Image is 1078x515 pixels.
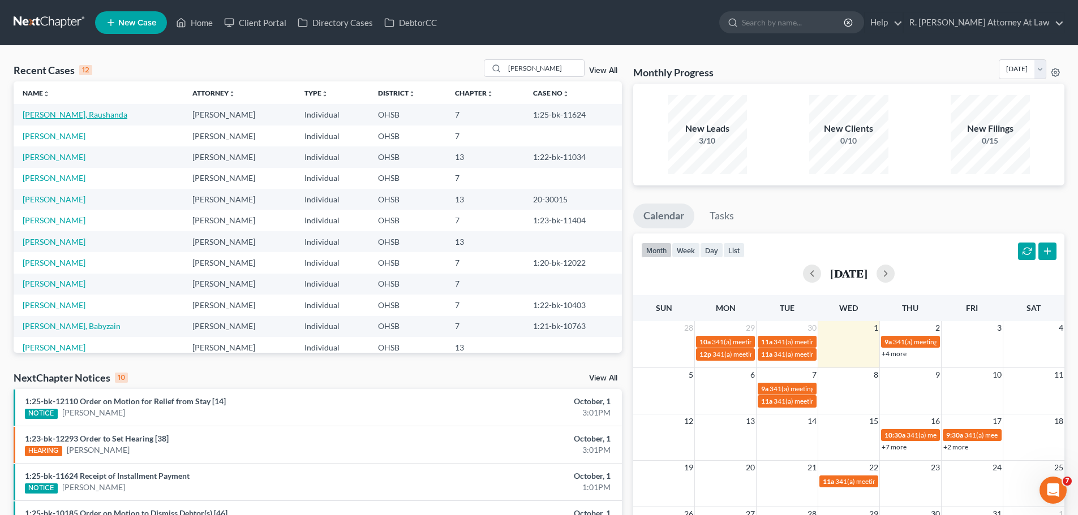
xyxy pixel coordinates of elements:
[295,295,369,315] td: Individual
[809,122,888,135] div: New Clients
[369,316,446,337] td: OHSB
[487,90,493,97] i: unfold_more
[873,368,879,382] span: 8
[699,204,744,228] a: Tasks
[183,104,295,125] td: [PERSON_NAME]
[25,483,58,494] div: NOTICE
[946,431,963,439] span: 9:30a
[423,396,611,407] div: October, 1
[229,90,235,97] i: unfold_more
[118,19,156,27] span: New Case
[712,337,881,346] span: 341(a) meeting for [PERSON_NAME] & [PERSON_NAME]
[683,461,694,474] span: 19
[423,444,611,456] div: 3:01PM
[996,321,1003,335] span: 3
[446,231,524,252] td: 13
[446,125,524,146] td: 7
[183,295,295,315] td: [PERSON_NAME]
[423,407,611,418] div: 3:01PM
[533,89,569,97] a: Case Nounfold_more
[183,210,295,231] td: [PERSON_NAME]
[934,321,941,335] span: 2
[23,343,85,352] a: [PERSON_NAME]
[369,295,446,315] td: OHSB
[1040,477,1067,504] iframe: Intercom live chat
[656,303,672,313] span: Sun
[295,316,369,337] td: Individual
[369,252,446,273] td: OHSB
[295,274,369,295] td: Individual
[446,168,524,189] td: 7
[369,104,446,125] td: OHSB
[25,446,62,456] div: HEARING
[991,414,1003,428] span: 17
[25,396,226,406] a: 1:25-bk-12110 Order on Motion for Relief from Stay [14]
[14,371,128,384] div: NextChapter Notices
[524,316,622,337] td: 1:21-bk-10763
[170,12,218,33] a: Home
[23,131,85,141] a: [PERSON_NAME]
[23,194,85,204] a: [PERSON_NAME]
[882,349,907,358] a: +4 more
[633,66,714,79] h3: Monthly Progress
[1053,368,1064,382] span: 11
[839,303,858,313] span: Wed
[446,189,524,210] td: 13
[446,252,524,273] td: 7
[884,337,892,346] span: 9a
[524,146,622,167] td: 1:22-bk-11034
[423,482,611,493] div: 1:01PM
[23,237,85,246] a: [PERSON_NAME]
[218,12,292,33] a: Client Portal
[806,321,818,335] span: 30
[943,443,968,451] a: +2 more
[749,368,756,382] span: 6
[423,470,611,482] div: October, 1
[811,368,818,382] span: 7
[369,168,446,189] td: OHSB
[893,337,1002,346] span: 341(a) meeting for [PERSON_NAME]
[369,125,446,146] td: OHSB
[369,189,446,210] td: OHSB
[23,258,85,267] a: [PERSON_NAME]
[683,321,694,335] span: 28
[446,146,524,167] td: 13
[668,135,747,146] div: 3/10
[1027,303,1041,313] span: Sat
[774,350,883,358] span: 341(a) meeting for [PERSON_NAME]
[716,303,736,313] span: Mon
[823,477,834,486] span: 11a
[25,471,190,481] a: 1:25-bk-11624 Receipt of Installment Payment
[902,303,918,313] span: Thu
[295,252,369,273] td: Individual
[23,152,85,162] a: [PERSON_NAME]
[991,461,1003,474] span: 24
[884,431,905,439] span: 10:30a
[23,321,121,331] a: [PERSON_NAME], Babyzain
[835,477,944,486] span: 341(a) meeting for [PERSON_NAME]
[700,243,723,258] button: day
[446,316,524,337] td: 7
[873,321,879,335] span: 1
[23,89,50,97] a: Nameunfold_more
[23,215,85,225] a: [PERSON_NAME]
[830,267,867,279] h2: [DATE]
[688,368,694,382] span: 5
[295,168,369,189] td: Individual
[62,407,125,418] a: [PERSON_NAME]
[761,397,772,405] span: 11a
[183,189,295,210] td: [PERSON_NAME]
[524,252,622,273] td: 1:20-bk-12022
[183,168,295,189] td: [PERSON_NAME]
[745,461,756,474] span: 20
[868,414,879,428] span: 15
[1063,477,1072,486] span: 7
[966,303,978,313] span: Fri
[806,461,818,474] span: 21
[295,231,369,252] td: Individual
[668,122,747,135] div: New Leads
[934,368,941,382] span: 9
[930,461,941,474] span: 23
[672,243,700,258] button: week
[369,231,446,252] td: OHSB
